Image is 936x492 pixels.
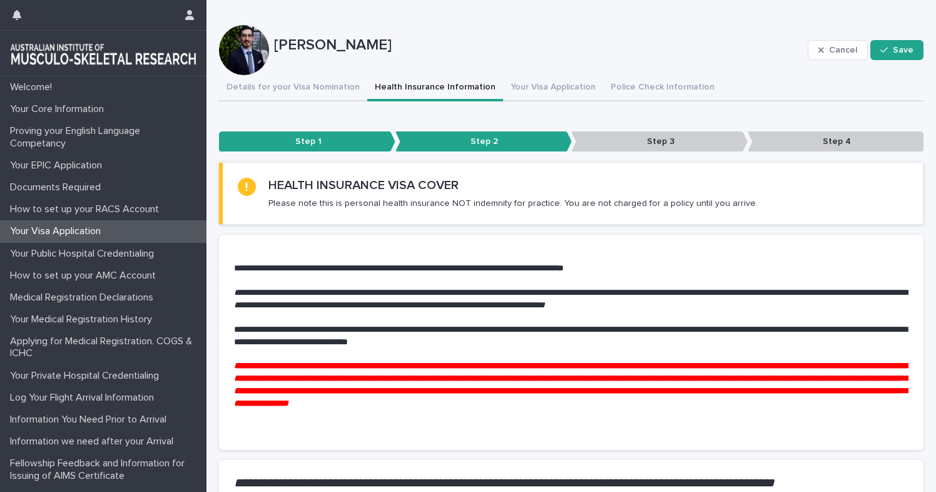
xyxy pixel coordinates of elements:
p: Welcome! [5,81,62,93]
span: Cancel [829,46,857,54]
span: Save [893,46,913,54]
button: Save [870,40,923,60]
p: Step 1 [219,131,395,152]
p: Your Public Hospital Credentialing [5,248,164,260]
img: 1xcjEmqDTcmQhduivVBy [10,41,196,66]
p: [PERSON_NAME] [274,36,803,54]
p: Your Visa Application [5,225,111,237]
p: Your Medical Registration History [5,314,162,325]
button: Police Check Information [603,75,722,101]
p: Information we need after your Arrival [5,436,183,448]
button: Your Visa Application [503,75,603,101]
p: Documents Required [5,182,111,193]
p: Please note this is personal health insurance NOT indemnity for practice. You are not charged for... [268,198,758,209]
p: How to set up your AMC Account [5,270,166,282]
p: Proving your English Language Competancy [5,125,206,149]
h2: HEALTH INSURANCE VISA COVER [268,178,459,193]
button: Details for your Visa Nomination [219,75,367,101]
p: Your Core Information [5,103,114,115]
p: How to set up your RACS Account [5,203,169,215]
p: Your EPIC Application [5,160,112,172]
p: Your Private Hospital Credentialing [5,370,169,382]
p: Fellowship Feedback and Information for Issuing of AIMS Certificate [5,458,206,481]
button: Health Insurance Information [367,75,503,101]
p: Applying for Medical Registration. COGS & ICHC [5,336,206,359]
button: Cancel [808,40,868,60]
p: Step 3 [571,131,748,152]
p: Step 4 [748,131,924,152]
p: Log Your Flight Arrival Information [5,392,164,404]
p: Medical Registration Declarations [5,292,163,304]
p: Information You Need Prior to Arrival [5,414,176,426]
p: Step 2 [395,131,572,152]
